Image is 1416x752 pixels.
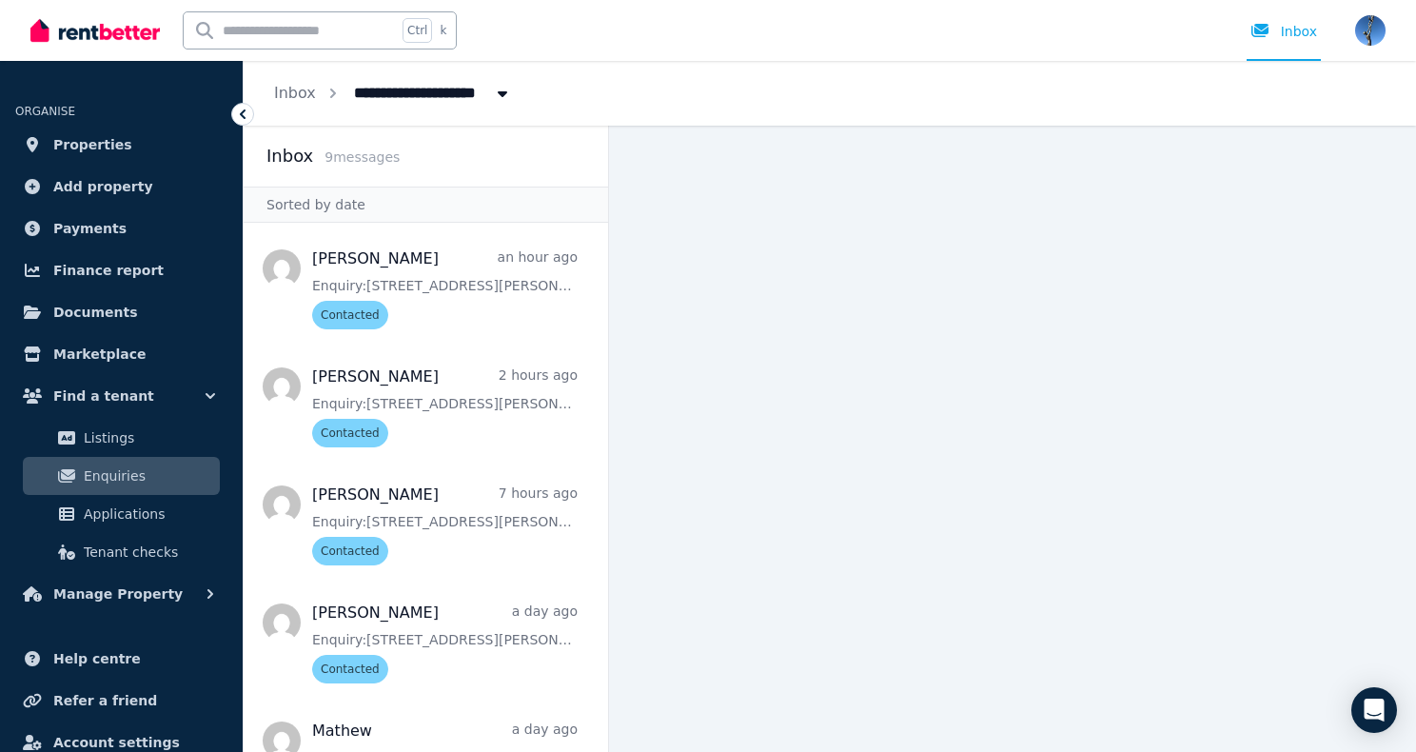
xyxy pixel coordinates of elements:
span: ORGANISE [15,105,75,118]
a: Inbox [274,84,316,102]
a: Help centre [15,640,227,678]
a: Properties [15,126,227,164]
span: 9 message s [324,149,400,165]
span: Manage Property [53,583,183,605]
div: Inbox [1250,22,1317,41]
a: Add property [15,168,227,206]
a: [PERSON_NAME]an hour agoEnquiry:[STREET_ADDRESS][PERSON_NAME].Contacted [312,247,578,329]
span: Payments [53,217,127,240]
h2: Inbox [266,143,313,169]
div: Sorted by date [244,187,608,223]
span: Find a tenant [53,385,154,407]
a: [PERSON_NAME]7 hours agoEnquiry:[STREET_ADDRESS][PERSON_NAME].Contacted [312,484,578,565]
span: Help centre [53,647,141,670]
a: [PERSON_NAME]2 hours agoEnquiry:[STREET_ADDRESS][PERSON_NAME].Contacted [312,366,578,447]
span: Listings [84,426,212,449]
span: Applications [84,503,212,525]
a: Finance report [15,251,227,289]
a: Marketplace [15,335,227,373]
span: k [440,23,446,38]
span: Finance report [53,259,164,282]
nav: Message list [244,223,608,752]
div: Open Intercom Messenger [1351,687,1397,733]
span: Marketplace [53,343,146,366]
span: Refer a friend [53,689,157,712]
span: Tenant checks [84,541,212,564]
a: Enquiries [23,457,220,495]
a: Applications [23,495,220,533]
nav: Breadcrumb [244,61,542,126]
button: Manage Property [15,575,227,613]
img: RentBetter [30,16,160,45]
span: Documents [53,301,138,324]
a: Refer a friend [15,682,227,720]
a: Tenant checks [23,533,220,571]
span: Properties [53,133,132,156]
span: Enquiries [84,465,212,487]
a: [PERSON_NAME]a day agoEnquiry:[STREET_ADDRESS][PERSON_NAME].Contacted [312,602,578,683]
a: Listings [23,419,220,457]
a: Payments [15,209,227,247]
a: Documents [15,293,227,331]
img: donelks@bigpond.com [1355,15,1386,46]
span: Add property [53,175,153,198]
span: Ctrl [403,18,432,43]
button: Find a tenant [15,377,227,415]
